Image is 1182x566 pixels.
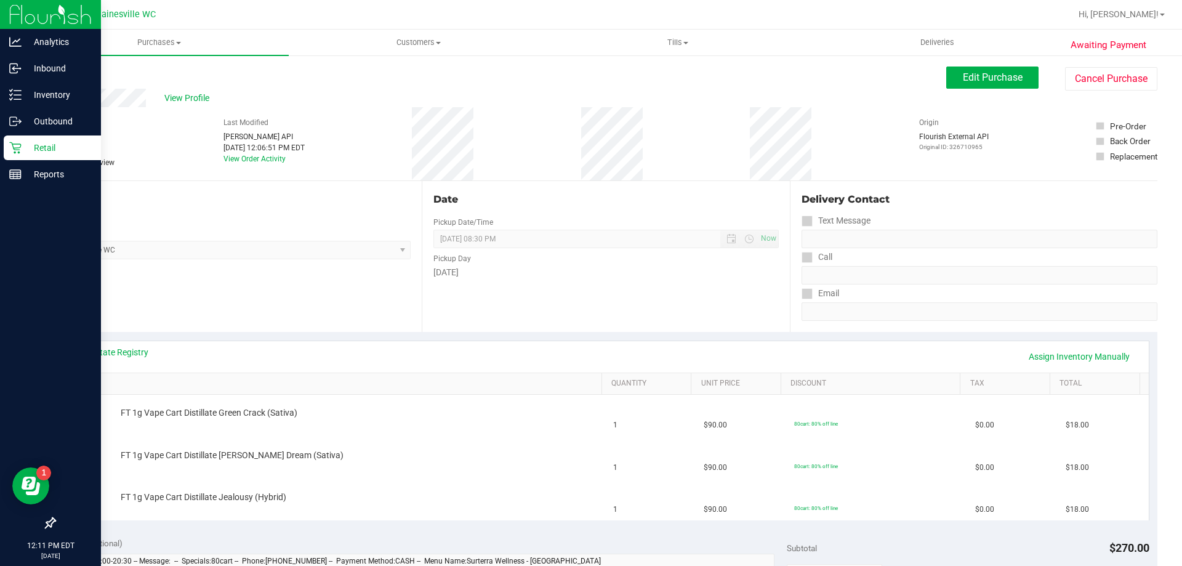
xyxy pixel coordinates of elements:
label: Pickup Day [433,253,471,264]
span: 80cart: 80% off line [794,463,838,469]
span: $0.00 [975,419,994,431]
span: FT 1g Vape Cart Distillate [PERSON_NAME] Dream (Sativa) [121,450,344,461]
input: Format: (999) 999-9999 [802,230,1157,248]
span: Edit Purchase [963,71,1023,83]
a: Deliveries [808,30,1067,55]
a: View Order Activity [223,155,286,163]
inline-svg: Inventory [9,89,22,101]
label: Email [802,285,839,302]
span: $18.00 [1066,462,1089,474]
span: FT 1g Vape Cart Distillate Green Crack (Sativa) [121,407,297,419]
a: Total [1059,379,1135,389]
label: Last Modified [223,117,268,128]
inline-svg: Outbound [9,115,22,127]
span: 1 [613,419,617,431]
div: [DATE] 12:06:51 PM EDT [223,142,305,153]
a: Purchases [30,30,289,55]
label: Text Message [802,212,870,230]
span: FT 1g Vape Cart Distillate Jealousy (Hybrid) [121,491,286,503]
a: Customers [289,30,548,55]
span: Gainesville WC [95,9,156,20]
p: Retail [22,140,95,155]
span: $0.00 [975,504,994,515]
iframe: Resource center [12,467,49,504]
inline-svg: Retail [9,142,22,154]
p: Inbound [22,61,95,76]
p: Inventory [22,87,95,102]
a: Unit Price [701,379,776,389]
span: Purchases [30,37,289,48]
span: Deliveries [904,37,971,48]
div: Replacement [1110,150,1157,163]
p: Reports [22,167,95,182]
label: Call [802,248,832,266]
a: View State Registry [74,346,148,358]
span: Tills [549,37,806,48]
span: Subtotal [787,543,817,553]
span: $90.00 [704,504,727,515]
a: Tills [548,30,807,55]
p: [DATE] [6,551,95,560]
p: Analytics [22,34,95,49]
p: Original ID: 326710965 [919,142,989,152]
div: [DATE] [433,266,778,279]
button: Edit Purchase [946,67,1039,89]
span: 80cart: 80% off line [794,421,838,427]
div: Pre-Order [1110,120,1146,132]
a: Quantity [611,379,686,389]
label: Pickup Date/Time [433,217,493,228]
span: Customers [289,37,547,48]
span: $270.00 [1109,541,1149,554]
div: Date [433,192,778,207]
div: Location [54,192,411,207]
p: 12:11 PM EDT [6,540,95,551]
div: Flourish External API [919,131,989,152]
iframe: Resource center unread badge [36,466,51,480]
span: View Profile [164,92,214,105]
span: 1 [613,462,617,474]
span: $90.00 [704,462,727,474]
p: Outbound [22,114,95,129]
span: 80cart: 80% off line [794,505,838,511]
label: Origin [919,117,939,128]
div: Delivery Contact [802,192,1157,207]
inline-svg: Inbound [9,62,22,75]
div: [PERSON_NAME] API [223,131,305,142]
span: $18.00 [1066,504,1089,515]
button: Cancel Purchase [1065,67,1157,91]
span: $18.00 [1066,419,1089,431]
div: Back Order [1110,135,1151,147]
inline-svg: Analytics [9,36,22,48]
span: Hi, [PERSON_NAME]! [1079,9,1159,19]
a: SKU [73,379,597,389]
span: 1 [613,504,617,515]
a: Tax [970,379,1045,389]
span: $90.00 [704,419,727,431]
a: Discount [790,379,955,389]
a: Assign Inventory Manually [1021,346,1138,367]
span: Awaiting Payment [1071,38,1146,52]
input: Format: (999) 999-9999 [802,266,1157,285]
span: $0.00 [975,462,994,474]
inline-svg: Reports [9,168,22,180]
